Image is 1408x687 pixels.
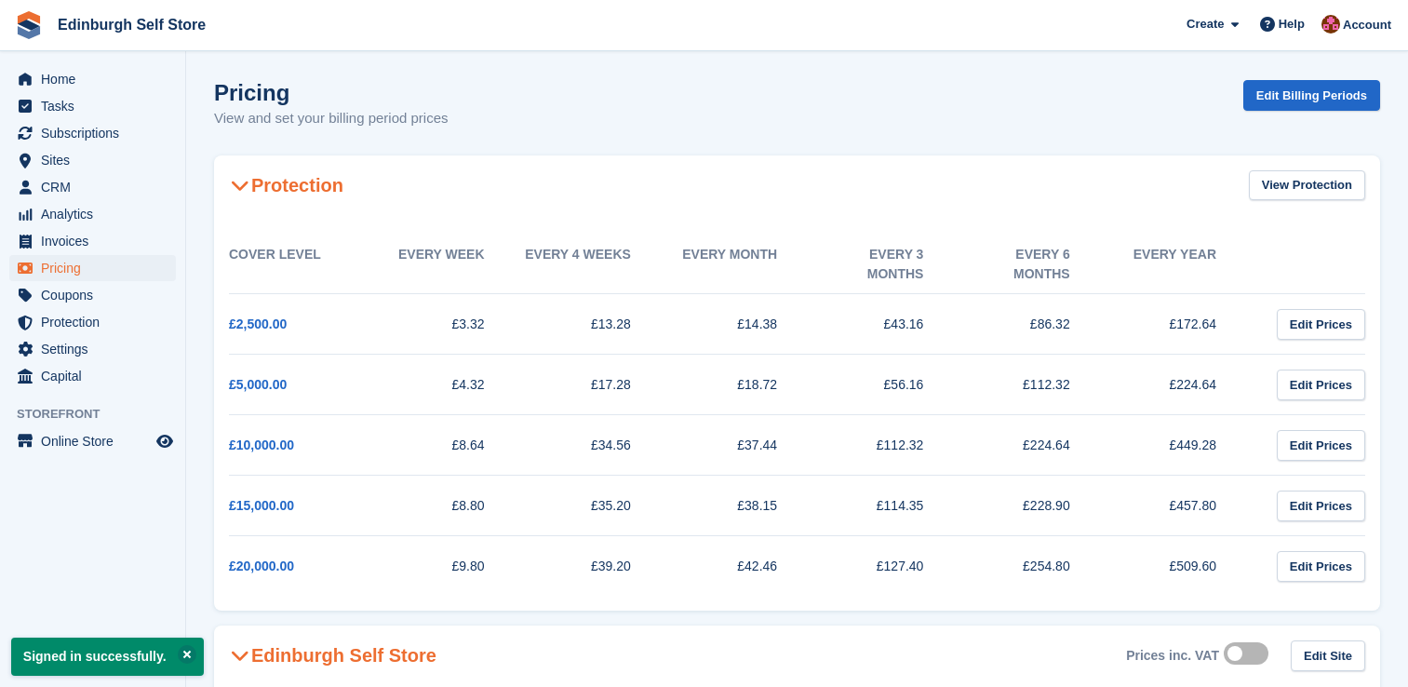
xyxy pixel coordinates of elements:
span: Account [1343,16,1391,34]
td: £8.80 [375,476,521,536]
span: Capital [41,363,153,389]
a: menu [9,147,176,173]
h1: Pricing [214,80,449,105]
span: Create [1187,15,1224,34]
th: Every 6 months [960,236,1106,294]
span: Pricing [41,255,153,281]
a: menu [9,309,176,335]
span: Invoices [41,228,153,254]
td: £3.32 [375,294,521,355]
a: menu [9,174,176,200]
span: Sites [41,147,153,173]
span: Online Store [41,428,153,454]
span: Home [41,66,153,92]
a: Edinburgh Self Store [50,9,213,40]
span: CRM [41,174,153,200]
td: £509.60 [1107,536,1254,597]
div: Prices inc. VAT [1126,648,1219,664]
span: Settings [41,336,153,362]
td: £39.20 [522,536,668,597]
a: £10,000.00 [229,438,294,452]
a: menu [9,228,176,254]
td: £4.32 [375,355,521,415]
td: £224.64 [1107,355,1254,415]
th: Every year [1107,236,1254,294]
a: Edit Billing Periods [1243,80,1380,111]
td: £56.16 [814,355,960,415]
td: £86.32 [960,294,1106,355]
td: £449.28 [1107,415,1254,476]
a: menu [9,66,176,92]
a: menu [9,336,176,362]
span: Protection [41,309,153,335]
a: Edit Prices [1277,551,1365,582]
a: Edit Prices [1277,491,1365,521]
a: menu [9,428,176,454]
td: £112.32 [960,355,1106,415]
span: Coupons [41,282,153,308]
td: £13.28 [522,294,668,355]
img: stora-icon-8386f47178a22dfd0bd8f6a31ec36ba5ce8667c1dd55bd0f319d3a0aa187defe.svg [15,11,43,39]
a: £2,500.00 [229,317,287,331]
a: Edit Prices [1277,430,1365,461]
td: £228.90 [960,476,1106,536]
span: Analytics [41,201,153,227]
td: £224.64 [960,415,1106,476]
td: £17.28 [522,355,668,415]
td: £457.80 [1107,476,1254,536]
span: Help [1279,15,1305,34]
td: £172.64 [1107,294,1254,355]
a: View Protection [1249,170,1365,201]
a: menu [9,282,176,308]
th: Cover Level [229,236,375,294]
td: £9.80 [375,536,521,597]
td: £14.38 [668,294,814,355]
a: £20,000.00 [229,559,294,573]
td: £34.56 [522,415,668,476]
td: £37.44 [668,415,814,476]
a: menu [9,255,176,281]
a: £15,000.00 [229,498,294,513]
th: Every week [375,236,521,294]
td: £38.15 [668,476,814,536]
td: £43.16 [814,294,960,355]
span: Subscriptions [41,120,153,146]
th: Every 4 weeks [522,236,668,294]
h2: Protection [229,174,343,196]
img: Lucy Michalec [1321,15,1340,34]
a: Edit Prices [1277,370,1365,400]
h2: Edinburgh Self Store [229,644,436,667]
td: £114.35 [814,476,960,536]
td: £112.32 [814,415,960,476]
a: £5,000.00 [229,377,287,392]
p: View and set your billing period prices [214,108,449,129]
a: menu [9,120,176,146]
span: Storefront [17,405,185,424]
th: Every month [668,236,814,294]
a: menu [9,93,176,119]
span: Tasks [41,93,153,119]
a: menu [9,363,176,389]
p: Signed in successfully. [11,638,204,676]
td: £35.20 [522,476,668,536]
td: £18.72 [668,355,814,415]
td: £254.80 [960,536,1106,597]
td: £42.46 [668,536,814,597]
a: Preview store [154,430,176,452]
a: Edit Prices [1277,309,1365,340]
a: menu [9,201,176,227]
th: Every 3 months [814,236,960,294]
td: £8.64 [375,415,521,476]
a: Edit Site [1291,640,1365,671]
td: £127.40 [814,536,960,597]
